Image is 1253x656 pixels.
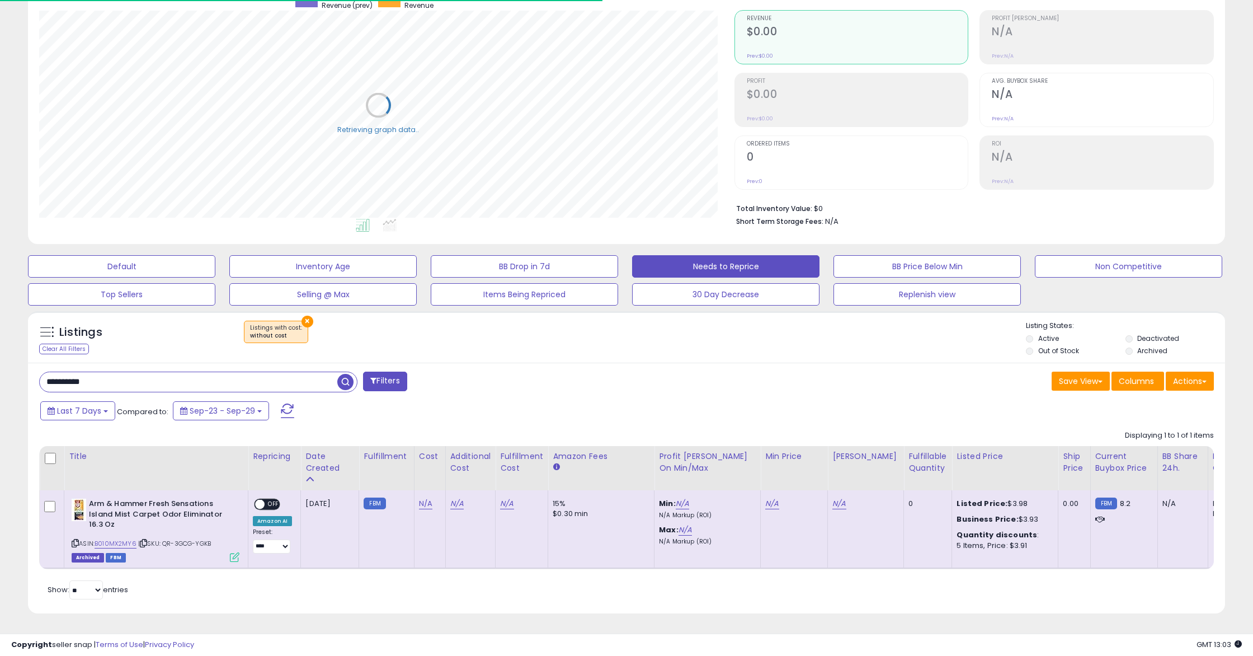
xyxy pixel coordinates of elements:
[1095,498,1117,509] small: FBM
[106,553,126,563] span: FBM
[832,498,846,509] a: N/A
[11,640,194,650] div: seller snap | |
[957,514,1018,524] b: Business Price:
[1063,451,1085,474] div: Ship Price
[957,530,1037,540] b: Quantity discounts
[957,541,1049,551] div: 5 Items, Price: $3.91
[117,406,168,417] span: Compared to:
[1038,334,1059,343] label: Active
[11,639,52,650] strong: Copyright
[190,405,255,416] span: Sep-23 - Sep-29
[28,255,215,278] button: Default
[992,53,1014,59] small: Prev: N/A
[736,201,1206,214] li: $0
[992,88,1213,103] h2: N/A
[48,584,128,595] span: Show: entries
[992,115,1014,122] small: Prev: N/A
[747,25,968,40] h2: $0.00
[553,499,646,509] div: 15%
[1166,372,1214,391] button: Actions
[659,512,752,519] p: N/A Markup (ROI)
[765,498,779,509] a: N/A
[957,499,1049,509] div: $3.98
[1162,499,1199,509] div: N/A
[1035,255,1222,278] button: Non Competitive
[1111,372,1164,391] button: Columns
[173,401,269,420] button: Sep-23 - Sep-29
[40,401,115,420] button: Last 7 Days
[39,344,89,354] div: Clear All Filters
[1063,499,1081,509] div: 0.00
[632,255,819,278] button: Needs to Reprice
[992,25,1213,40] h2: N/A
[1125,430,1214,441] div: Displaying 1 to 1 of 1 items
[553,462,559,472] small: Amazon Fees.
[747,178,762,185] small: Prev: 0
[908,451,947,474] div: Fulfillable Quantity
[957,530,1049,540] div: :
[96,639,143,650] a: Terms of Use
[229,255,417,278] button: Inventory Age
[450,498,464,509] a: N/A
[553,509,646,519] div: $0.30 min
[500,498,514,509] a: N/A
[676,498,689,509] a: N/A
[1162,451,1203,474] div: BB Share 24h.
[992,151,1213,166] h2: N/A
[253,451,296,462] div: Repricing
[363,372,407,391] button: Filters
[89,499,225,533] b: Arm & Hammer Fresh Sensations Island Mist Carpet Odor Eliminator 16.3 Oz
[825,216,839,227] span: N/A
[145,639,194,650] a: Privacy Policy
[992,141,1213,147] span: ROI
[95,539,136,549] a: B010MX2MY6
[1137,346,1167,355] label: Archived
[250,324,302,340] span: Listings with cost :
[1026,321,1225,331] p: Listing States:
[419,451,441,462] div: Cost
[302,316,313,327] button: ×
[747,78,968,85] span: Profit
[364,498,385,509] small: FBM
[736,217,823,226] b: Short Term Storage Fees:
[305,451,354,474] div: Date Created
[553,451,649,462] div: Amazon Fees
[229,283,417,306] button: Selling @ Max
[1213,509,1250,519] div: FBM: 4
[747,53,773,59] small: Prev: $0.00
[654,446,761,490] th: The percentage added to the cost of goods (COGS) that forms the calculator for Min & Max prices.
[1119,376,1154,387] span: Columns
[69,451,243,462] div: Title
[747,151,968,166] h2: 0
[679,524,692,536] a: N/A
[57,405,101,416] span: Last 7 Days
[659,538,752,546] p: N/A Markup (ROI)
[659,524,679,535] b: Max:
[364,451,409,462] div: Fulfillment
[305,499,350,509] div: [DATE]
[59,325,102,340] h5: Listings
[833,255,1021,278] button: BB Price Below Min
[500,451,543,474] div: Fulfillment Cost
[833,283,1021,306] button: Replenish view
[72,553,104,563] span: Listings that have been deleted from Seller Central
[992,178,1014,185] small: Prev: N/A
[747,16,968,22] span: Revenue
[250,332,302,340] div: without cost
[72,499,86,521] img: 41hM-h2vAvL._SL40_.jpg
[747,88,968,103] h2: $0.00
[1137,334,1179,343] label: Deactivated
[138,539,211,548] span: | SKU: QR-3GCG-YGKB
[957,451,1053,462] div: Listed Price
[736,204,812,213] b: Total Inventory Value:
[265,500,282,509] span: OFF
[832,451,899,462] div: [PERSON_NAME]
[747,141,968,147] span: Ordered Items
[1197,639,1242,650] span: 2025-10-7 13:03 GMT
[450,451,491,474] div: Additional Cost
[659,451,756,474] div: Profit [PERSON_NAME] on Min/Max
[431,255,618,278] button: BB Drop in 7d
[1052,372,1110,391] button: Save View
[992,78,1213,85] span: Avg. Buybox Share
[1095,451,1153,474] div: Current Buybox Price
